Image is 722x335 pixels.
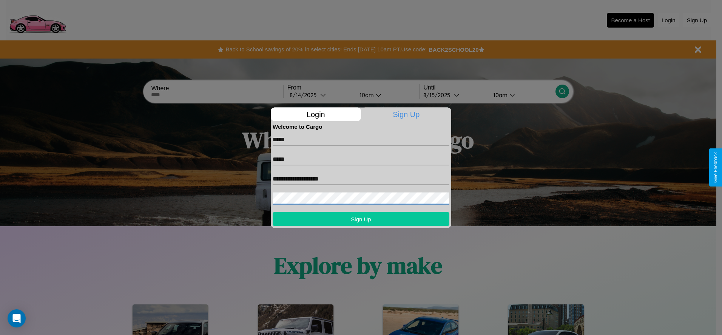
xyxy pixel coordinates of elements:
[271,107,361,121] p: Login
[273,123,449,130] h4: Welcome to Cargo
[273,212,449,226] button: Sign Up
[361,107,452,121] p: Sign Up
[713,152,718,183] div: Give Feedback
[8,309,26,327] div: Open Intercom Messenger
